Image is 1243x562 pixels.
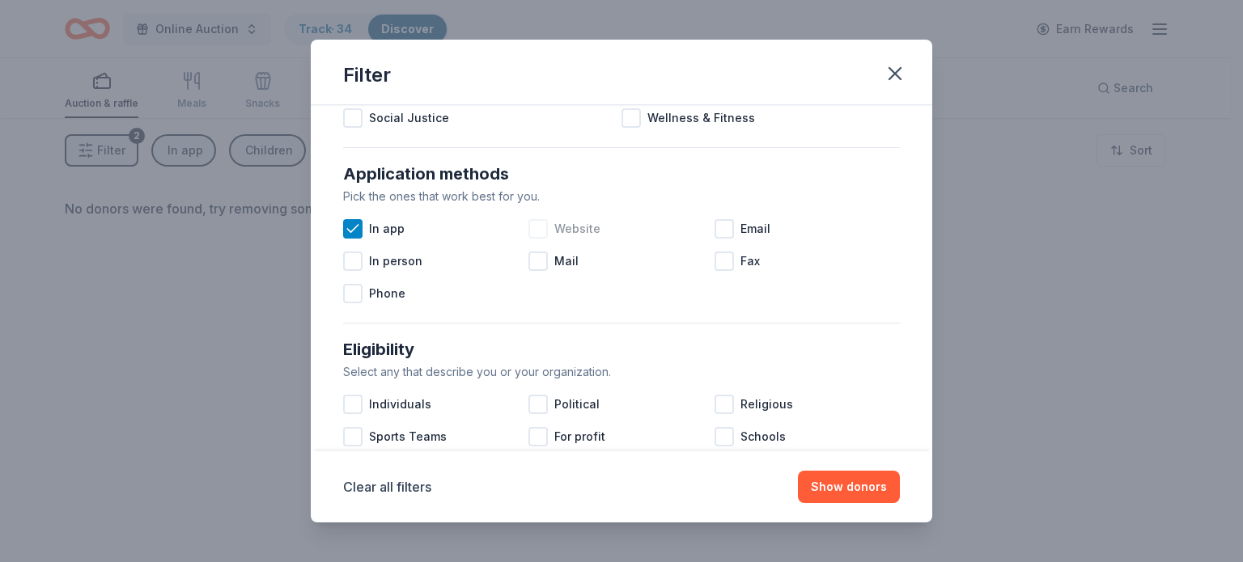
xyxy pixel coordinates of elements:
button: Show donors [798,471,900,503]
span: Wellness & Fitness [647,108,755,128]
span: Email [740,219,770,239]
div: Pick the ones that work best for you. [343,187,900,206]
span: Schools [740,427,786,446]
div: Eligibility [343,336,900,362]
span: Individuals [369,395,431,414]
span: Phone [369,284,405,303]
div: Select any that describe you or your organization. [343,362,900,382]
span: Social Justice [369,108,449,128]
span: Mail [554,251,579,271]
span: Political [554,395,600,414]
span: In app [369,219,405,239]
span: Religious [740,395,793,414]
div: Filter [343,62,391,88]
span: Website [554,219,600,239]
span: In person [369,251,422,271]
div: Application methods [343,161,900,187]
span: Fax [740,251,760,271]
button: Clear all filters [343,477,431,497]
span: For profit [554,427,605,446]
span: Sports Teams [369,427,447,446]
